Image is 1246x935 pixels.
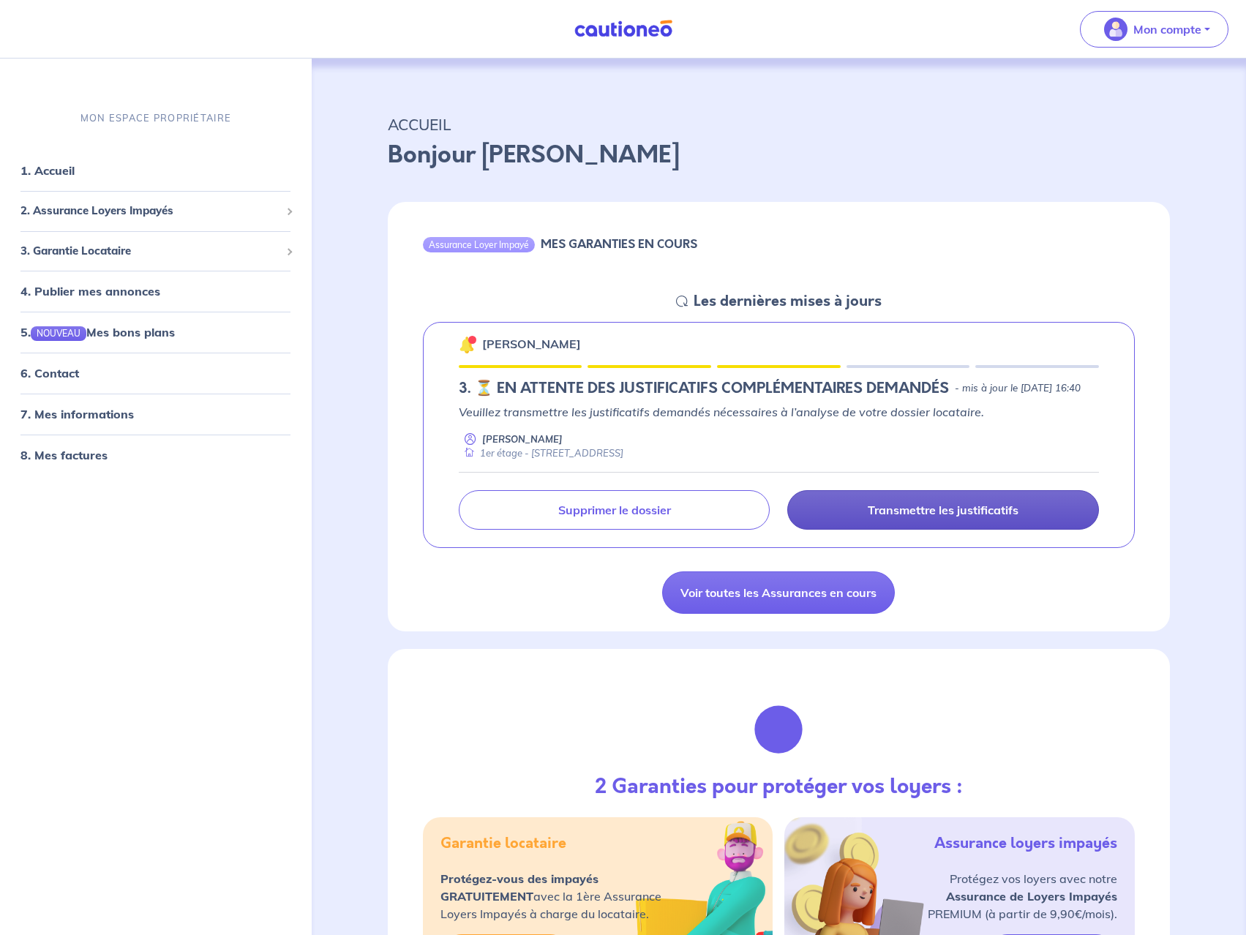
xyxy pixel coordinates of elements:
[868,503,1018,517] p: Transmettre les justificatifs
[20,407,134,421] a: 7. Mes informations
[20,163,75,178] a: 1. Accueil
[80,111,231,125] p: MON ESPACE PROPRIÉTAIRE
[558,503,671,517] p: Supprimer le dossier
[440,835,566,852] h5: Garantie locataire
[568,20,678,38] img: Cautioneo
[20,325,175,339] a: 5.NOUVEAUMes bons plans
[6,197,306,225] div: 2. Assurance Loyers Impayés
[955,381,1081,396] p: - mis à jour le [DATE] 16:40
[694,293,882,310] h5: Les dernières mises à jours
[388,138,1170,173] p: Bonjour [PERSON_NAME]
[946,889,1117,904] strong: Assurance de Loyers Impayés
[482,335,581,353] p: [PERSON_NAME]
[662,571,895,614] a: Voir toutes les Assurances en cours
[20,366,79,380] a: 6. Contact
[423,237,535,252] div: Assurance Loyer Impayé
[787,490,1099,530] a: Transmettre les justificatifs
[541,237,697,251] h6: MES GARANTIES EN COURS
[388,111,1170,138] p: ACCUEIL
[459,336,476,353] img: 🔔
[459,380,1099,397] div: state: DOCUMENTS-INCOMPLETE, Context: NEW,CHOOSE-CERTIFICATE,ALONE,LESSOR-DOCUMENTS,NOT-ELIGIBLE
[1133,20,1201,38] p: Mon compte
[6,277,306,306] div: 4. Publier mes annonces
[20,284,160,298] a: 4. Publier mes annonces
[6,236,306,265] div: 3. Garantie Locataire
[459,380,949,397] h5: 3. ⏳️️ EN ATTENTE DES JUSTIFICATIFS COMPLÉMENTAIRES DEMANDÉS
[6,156,306,185] div: 1. Accueil
[459,403,1099,421] p: Veuillez transmettre les justificatifs demandés nécessaires à l’analyse de votre dossier locataire.
[739,690,818,769] img: justif-loupe
[20,448,108,462] a: 8. Mes factures
[6,399,306,429] div: 7. Mes informations
[440,870,661,923] p: avec la 1ère Assurance Loyers Impayés à charge du locataire.
[1080,11,1228,48] button: illu_account_valid_menu.svgMon compte
[482,432,563,446] p: [PERSON_NAME]
[440,871,598,904] strong: Protégez-vous des impayés GRATUITEMENT
[20,242,280,259] span: 3. Garantie Locataire
[6,318,306,347] div: 5.NOUVEAUMes bons plans
[20,203,280,219] span: 2. Assurance Loyers Impayés
[459,446,623,460] div: 1er étage - [STREET_ADDRESS]
[1104,18,1127,41] img: illu_account_valid_menu.svg
[928,870,1117,923] p: Protégez vos loyers avec notre PREMIUM (à partir de 9,90€/mois).
[934,835,1117,852] h5: Assurance loyers impayés
[459,490,770,530] a: Supprimer le dossier
[6,358,306,388] div: 6. Contact
[595,775,963,800] h3: 2 Garanties pour protéger vos loyers :
[6,440,306,470] div: 8. Mes factures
